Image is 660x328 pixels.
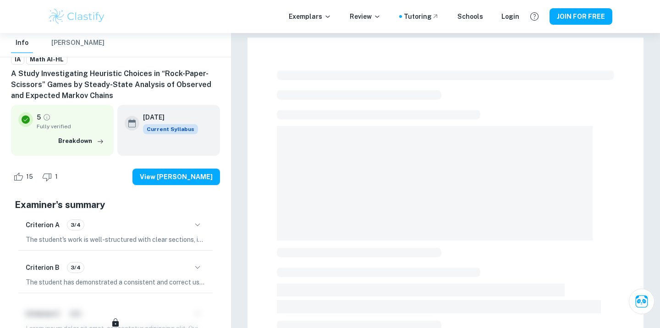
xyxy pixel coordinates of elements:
[11,54,24,65] a: IA
[50,172,63,181] span: 1
[26,262,60,273] h6: Criterion B
[457,11,483,22] a: Schools
[37,122,106,131] span: Fully verified
[56,134,106,148] button: Breakdown
[350,11,381,22] p: Review
[26,54,67,65] a: Math AI-HL
[37,112,41,122] p: 5
[67,221,84,229] span: 3/4
[21,172,38,181] span: 15
[67,263,84,272] span: 3/4
[550,8,612,25] button: JOIN FOR FREE
[15,198,216,212] h5: Examiner's summary
[143,112,191,122] h6: [DATE]
[501,11,519,22] a: Login
[132,169,220,185] button: View [PERSON_NAME]
[11,55,24,64] span: IA
[26,277,205,287] p: The student has demonstrated a consistent and correct use of mathematical notation, symbols, and ...
[27,55,67,64] span: Math AI-HL
[40,169,63,184] div: Dislike
[26,235,205,245] p: The student's work is well-structured with clear sections, including an introduction, body, and c...
[143,124,198,134] div: This exemplar is based on the current syllabus. Feel free to refer to it for inspiration/ideas wh...
[11,169,38,184] div: Like
[629,289,654,314] button: Ask Clai
[11,68,220,101] h6: A Study Investigating Heuristic Choices in “Rock-Paper-Scissors” Games by Steady-State Analysis o...
[48,7,106,26] img: Clastify logo
[527,9,542,24] button: Help and Feedback
[51,33,104,53] button: [PERSON_NAME]
[26,220,60,230] h6: Criterion A
[43,113,51,121] a: Grade fully verified
[404,11,439,22] a: Tutoring
[143,124,198,134] span: Current Syllabus
[11,33,33,53] button: Info
[289,11,331,22] p: Exemplars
